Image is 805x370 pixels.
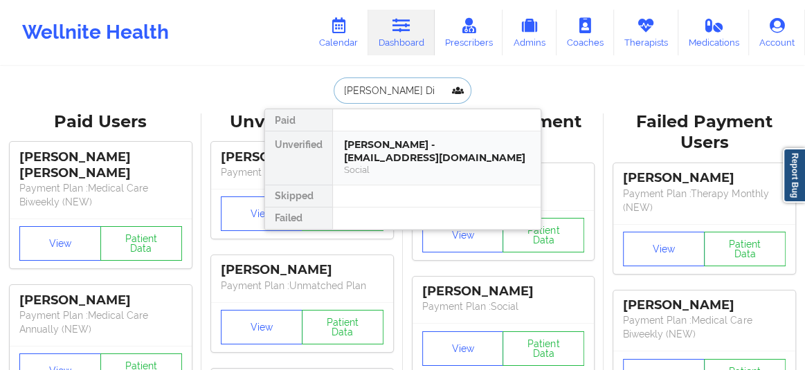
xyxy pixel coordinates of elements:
button: Patient Data [302,310,383,344]
div: Unverified Users [211,111,393,133]
button: View [623,232,705,266]
div: [PERSON_NAME] [PERSON_NAME] [19,149,182,181]
div: Unverified [265,131,332,185]
div: Skipped [265,185,332,207]
div: Social [344,164,530,176]
button: View [221,196,302,231]
div: [PERSON_NAME] [221,149,383,165]
button: Patient Data [704,232,786,266]
p: Payment Plan : Unmatched Plan [221,165,383,179]
button: View [422,218,504,252]
div: [PERSON_NAME] - [EMAIL_ADDRESS][DOMAIN_NAME] [344,138,530,164]
div: Failed [265,207,332,230]
div: [PERSON_NAME] [422,284,585,299]
p: Payment Plan : Social [422,299,585,313]
button: View [19,226,101,261]
button: Patient Data [503,218,584,252]
button: View [221,310,302,344]
p: Payment Plan : Unmatched Plan [221,279,383,293]
a: Admins [503,10,557,55]
a: Calendar [309,10,368,55]
div: [PERSON_NAME] [623,297,786,313]
a: Coaches [557,10,614,55]
a: Dashboard [368,10,435,55]
div: Paid Users [10,111,192,133]
div: Paid [265,109,332,131]
p: Payment Plan : Medical Care Biweekly (NEW) [623,313,786,341]
button: Patient Data [503,331,584,366]
p: Payment Plan : Medical Care Annually (NEW) [19,308,182,336]
p: Payment Plan : Medical Care Biweekly (NEW) [19,181,182,209]
div: [PERSON_NAME] [221,262,383,278]
button: Patient Data [100,226,182,261]
div: Failed Payment Users [613,111,795,154]
div: [PERSON_NAME] [19,293,182,308]
a: Therapists [614,10,678,55]
a: Medications [678,10,750,55]
p: Payment Plan : Therapy Monthly (NEW) [623,187,786,214]
button: View [422,331,504,366]
div: [PERSON_NAME] [623,170,786,186]
a: Account [749,10,805,55]
a: Report Bug [783,148,805,203]
a: Prescribers [435,10,503,55]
